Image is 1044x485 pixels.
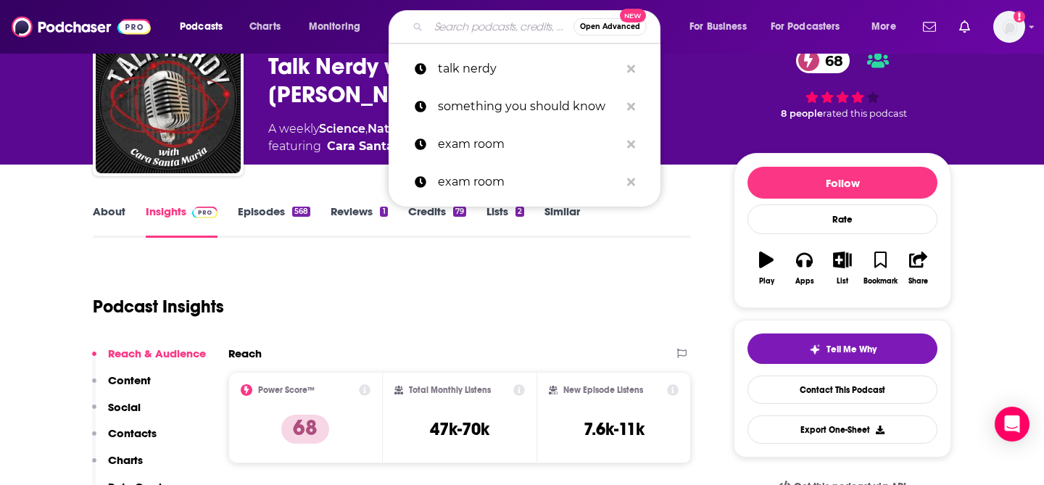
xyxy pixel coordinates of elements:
[249,17,281,37] span: Charts
[679,15,765,38] button: open menu
[823,108,907,119] span: rated this podcast
[428,15,573,38] input: Search podcasts, credits, & more...
[824,242,861,294] button: List
[486,204,524,238] a: Lists2
[108,347,206,360] p: Reach & Audience
[402,10,674,43] div: Search podcasts, credits, & more...
[430,418,489,440] h3: 47k-70k
[871,17,896,37] span: More
[368,122,468,136] a: Natural Sciences
[438,88,620,125] p: something you should know
[809,344,821,355] img: tell me why sparkle
[228,347,262,360] h2: Reach
[917,14,942,39] a: Show notifications dropdown
[319,122,365,136] a: Science
[258,385,315,395] h2: Power Score™
[93,204,125,238] a: About
[389,125,660,163] a: exam room
[180,17,223,37] span: Podcasts
[409,385,491,395] h2: Total Monthly Listens
[438,50,620,88] p: talk nerdy
[747,415,937,444] button: Export One-Sheet
[544,204,580,238] a: Similar
[747,333,937,364] button: tell me why sparkleTell Me Why
[240,15,289,38] a: Charts
[92,426,157,453] button: Contacts
[747,242,785,294] button: Play
[96,28,241,173] img: Talk Nerdy with Cara Santa Maria
[309,17,360,37] span: Monitoring
[900,242,937,294] button: Share
[365,122,368,136] span: ,
[771,17,840,37] span: For Podcasters
[92,400,141,427] button: Social
[995,407,1029,442] div: Open Intercom Messenger
[268,120,581,155] div: A weekly podcast
[795,277,814,286] div: Apps
[620,9,646,22] span: New
[108,400,141,414] p: Social
[861,242,899,294] button: Bookmark
[108,373,151,387] p: Content
[580,23,640,30] span: Open Advanced
[389,163,660,201] a: exam room
[761,15,861,38] button: open menu
[238,204,310,238] a: Episodes568
[863,277,898,286] div: Bookmark
[299,15,379,38] button: open menu
[993,11,1025,43] button: Show profile menu
[108,426,157,440] p: Contacts
[389,50,660,88] a: talk nerdy
[281,415,329,444] p: 68
[811,48,850,73] span: 68
[747,204,937,234] div: Rate
[796,48,850,73] a: 68
[92,453,143,480] button: Charts
[573,18,647,36] button: Open AdvancedNew
[92,347,206,373] button: Reach & Audience
[408,204,466,238] a: Credits79
[734,38,951,129] div: 68 8 peoplerated this podcast
[993,11,1025,43] img: User Profile
[747,376,937,404] a: Contact This Podcast
[331,204,387,238] a: Reviews1
[759,277,774,286] div: Play
[689,17,747,37] span: For Business
[389,88,660,125] a: something you should know
[747,167,937,199] button: Follow
[92,373,151,400] button: Content
[515,207,524,217] div: 2
[93,296,224,318] h1: Podcast Insights
[908,277,928,286] div: Share
[170,15,241,38] button: open menu
[327,138,501,155] div: Cara Santa [PERSON_NAME]
[108,453,143,467] p: Charts
[861,15,914,38] button: open menu
[837,277,848,286] div: List
[438,125,620,163] p: exam room
[12,13,151,41] img: Podchaser - Follow, Share and Rate Podcasts
[380,207,387,217] div: 1
[563,385,643,395] h2: New Episode Listens
[438,163,620,201] p: exam room
[1014,11,1025,22] svg: Add a profile image
[826,344,877,355] span: Tell Me Why
[993,11,1025,43] span: Logged in as megcassidy
[781,108,823,119] span: 8 people
[453,207,466,217] div: 79
[953,14,976,39] a: Show notifications dropdown
[268,138,581,155] span: featuring
[192,207,217,218] img: Podchaser Pro
[785,242,823,294] button: Apps
[584,418,645,440] h3: 7.6k-11k
[146,204,217,238] a: InsightsPodchaser Pro
[292,207,310,217] div: 568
